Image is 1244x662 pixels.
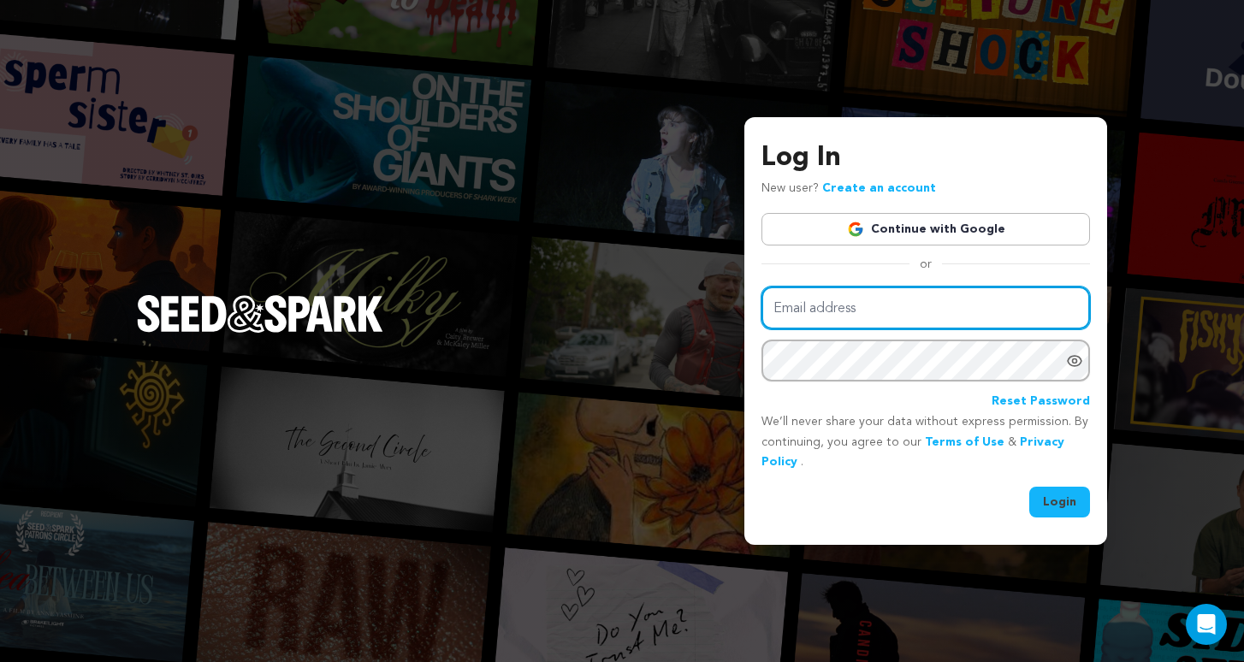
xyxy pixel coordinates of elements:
[822,182,936,194] a: Create an account
[761,287,1090,330] input: Email address
[909,256,942,273] span: or
[847,221,864,238] img: Google logo
[137,295,383,333] img: Seed&Spark Logo
[1066,352,1083,369] a: Show password as plain text. Warning: this will display your password on the screen.
[761,138,1090,179] h3: Log In
[992,392,1090,412] a: Reset Password
[1186,604,1227,645] div: Open Intercom Messenger
[137,295,383,367] a: Seed&Spark Homepage
[1029,487,1090,517] button: Login
[761,179,936,199] p: New user?
[925,436,1004,448] a: Terms of Use
[761,213,1090,245] a: Continue with Google
[761,412,1090,473] p: We’ll never share your data without express permission. By continuing, you agree to our & .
